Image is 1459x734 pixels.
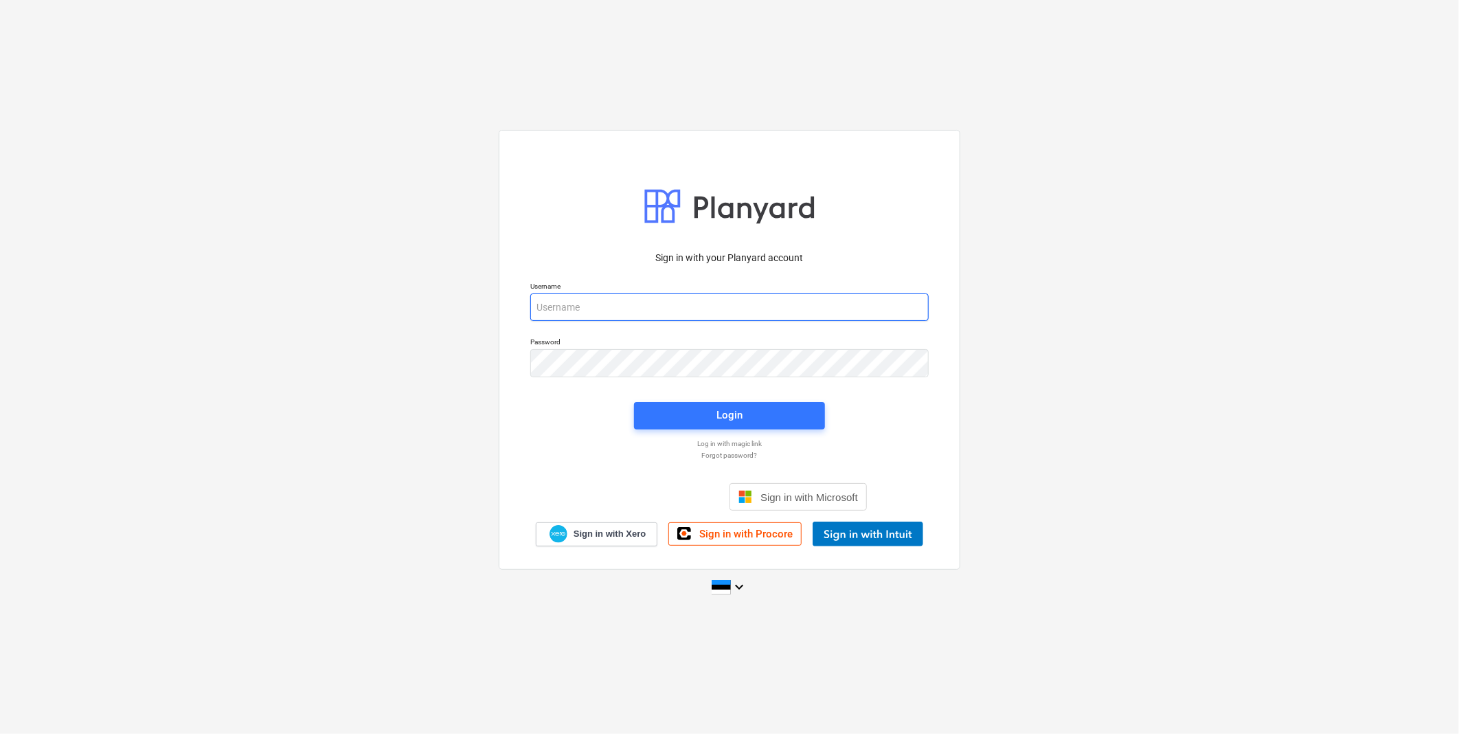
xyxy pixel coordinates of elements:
[634,402,825,430] button: Login
[523,439,936,448] a: Log in with magic link
[668,522,802,546] a: Sign in with Procore
[731,579,747,595] i: keyboard_arrow_down
[574,528,646,540] span: Sign in with Xero
[760,491,858,503] span: Sign in with Microsoft
[550,525,567,544] img: Xero logo
[585,482,725,512] iframe: Sign in with Google Button
[716,406,743,424] div: Login
[738,490,752,504] img: Microsoft logo
[530,282,929,293] p: Username
[536,522,658,546] a: Sign in with Xero
[530,293,929,321] input: Username
[530,337,929,349] p: Password
[699,528,793,540] span: Sign in with Procore
[530,251,929,265] p: Sign in with your Planyard account
[523,451,936,460] a: Forgot password?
